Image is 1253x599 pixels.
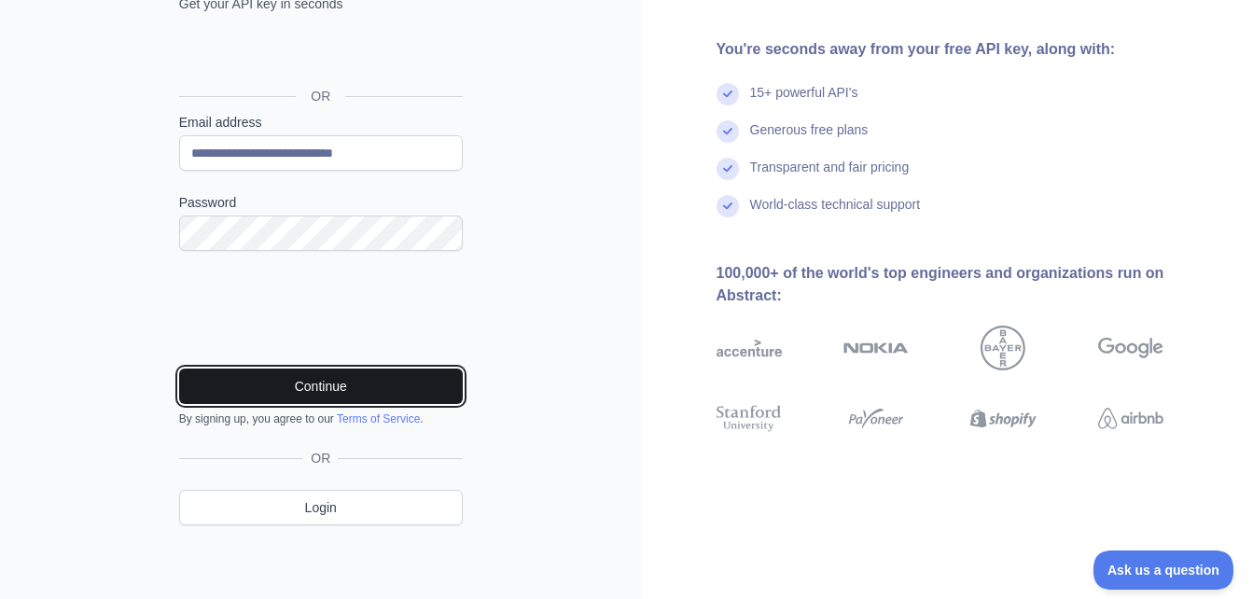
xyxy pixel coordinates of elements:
[750,158,910,195] div: Transparent and fair pricing
[179,490,463,525] a: Login
[179,113,463,132] label: Email address
[1093,550,1234,590] iframe: Toggle Customer Support
[179,411,463,426] div: By signing up, you agree to our .
[981,326,1025,370] img: bayer
[750,120,869,158] div: Generous free plans
[717,402,782,435] img: stanford university
[750,195,921,232] div: World-class technical support
[1098,326,1163,370] img: google
[717,195,739,217] img: check mark
[717,262,1224,307] div: 100,000+ of the world's top engineers and organizations run on Abstract:
[170,34,468,75] iframe: Sign in with Google Button
[843,326,909,370] img: nokia
[179,369,463,404] button: Continue
[179,193,463,212] label: Password
[303,449,338,467] span: OR
[750,83,858,120] div: 15+ powerful API's
[843,402,909,435] img: payoneer
[296,87,345,105] span: OR
[1098,402,1163,435] img: airbnb
[717,38,1224,61] div: You're seconds away from your free API key, along with:
[179,273,463,346] iframe: reCAPTCHA
[717,83,739,105] img: check mark
[717,158,739,180] img: check mark
[337,412,420,425] a: Terms of Service
[717,326,782,370] img: accenture
[717,120,739,143] img: check mark
[970,402,1036,435] img: shopify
